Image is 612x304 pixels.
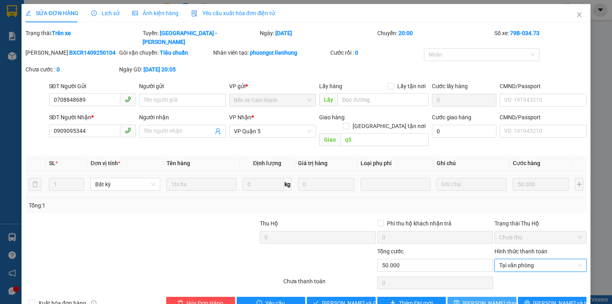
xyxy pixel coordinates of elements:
span: Định lượng [253,160,281,166]
div: Nhân viên tạo: [213,48,329,57]
span: kg [284,178,292,191]
b: phuongcr.lienhung [250,49,297,56]
div: SĐT Người Gửi [49,82,136,91]
b: [DATE] 20:05 [143,66,176,73]
span: Lấy [319,93,337,106]
span: VP Quận 5 [234,125,311,137]
b: 20:00 [398,30,413,36]
span: [GEOGRAPHIC_DATA] tận nơi [349,122,429,130]
div: CMND/Passport [500,82,586,91]
b: 79B-034.73 [510,30,539,36]
span: close [576,12,583,18]
b: BXCR1409250104 [69,49,116,56]
span: Giá trị hàng [298,160,328,166]
span: phone [125,96,131,103]
span: Đơn vị tính [90,160,120,166]
label: Hình thức thanh toán [494,248,547,255]
input: 0 [298,178,354,191]
div: Tuyến: [142,29,259,46]
div: Trạng thái Thu Hộ [494,219,586,228]
span: edit [25,10,31,16]
th: Ghi chú [433,156,510,171]
div: Ngày: [259,29,376,46]
span: user-add [215,128,221,134]
b: [DATE] [275,30,292,36]
span: Thu Hộ [260,220,278,227]
div: Người gửi [139,82,226,91]
div: Số xe: [494,29,587,46]
div: Chưa thanh toán [282,277,376,291]
span: Ảnh kiện hàng [132,10,178,16]
b: Trên xe [52,30,71,36]
div: Chuyến: [377,29,494,46]
div: [PERSON_NAME]: [25,48,118,57]
span: Phí thu hộ khách nhận trả [384,219,455,228]
span: Giao hàng [319,114,345,120]
div: Trạng thái: [25,29,142,46]
div: Cước rồi : [330,48,422,57]
span: Bến xe Cam Ranh [234,94,311,106]
div: Ngày GD: [119,65,211,74]
input: VD: Bàn, Ghế [167,178,236,191]
b: 0 [355,49,358,56]
span: SL [49,160,55,166]
div: Chưa cước : [25,65,118,74]
span: Cước hàng [513,160,540,166]
div: Người nhận [139,113,226,122]
span: Lịch sử [91,10,120,16]
img: icon [191,10,198,17]
div: Tổng: 1 [29,201,237,210]
div: SĐT Người Nhận [49,113,136,122]
input: Ghi Chú [437,178,506,191]
input: Cước lấy hàng [432,94,496,107]
input: Cước giao hàng [432,125,496,138]
span: Bất kỳ [95,178,155,190]
span: Giao [319,133,340,146]
input: Dọc đường [340,133,429,146]
button: Close [568,4,590,26]
label: Cước giao hàng [432,114,471,120]
button: plus [575,178,583,191]
label: Cước lấy hàng [432,83,468,89]
input: Dọc đường [337,93,429,106]
span: Tại văn phòng [499,259,582,271]
span: Tên hàng [167,160,190,166]
span: SỬA ĐƠN HÀNG [25,10,78,16]
span: Tổng cước [377,248,404,255]
div: CMND/Passport [500,113,586,122]
span: Lấy hàng [319,83,342,89]
span: Yêu cầu xuất hóa đơn điện tử [191,10,275,16]
b: 0 [57,66,60,73]
b: Tiêu chuẩn [160,49,188,56]
b: [GEOGRAPHIC_DATA] - [PERSON_NAME] [143,30,217,45]
div: VP gửi [229,82,316,91]
th: Loại phụ phí [357,156,433,171]
span: phone [125,127,131,134]
span: clock-circle [91,10,97,16]
span: Lấy tận nơi [394,82,429,91]
span: Chưa thu [499,231,582,243]
input: 0 [513,178,569,191]
button: delete [29,178,41,191]
div: Gói vận chuyển: [119,48,211,57]
span: VP Nhận [229,114,251,120]
span: picture [132,10,138,16]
